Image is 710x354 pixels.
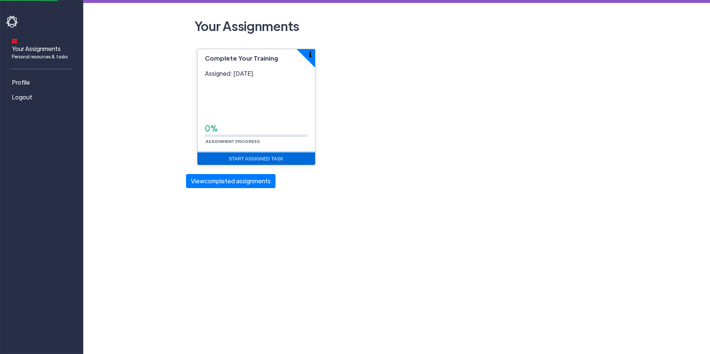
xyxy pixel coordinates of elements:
div: 0% [205,123,308,135]
img: dashboard-icon.svg [12,38,17,44]
a: Profile [6,75,80,90]
a: Logout [6,90,80,105]
a: Your AssignmentsPersonal resources & tasks [6,34,80,63]
img: havoc-shield-logo-white.png [6,16,19,28]
span: Your Assignments [12,44,68,60]
p: Assigned: [DATE] [205,69,308,78]
button: Viewcompleted assignments [186,174,275,188]
a: Start Assigned Task [197,153,315,165]
span: Personal resources & tasks [12,53,68,60]
small: Assignment Progress [205,139,261,144]
span: Complete Your Training [205,54,278,62]
h2: Your Assignments [192,15,602,37]
span: Profile [12,78,30,87]
span: Logout [12,93,32,102]
img: info-icon.svg [309,51,311,57]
